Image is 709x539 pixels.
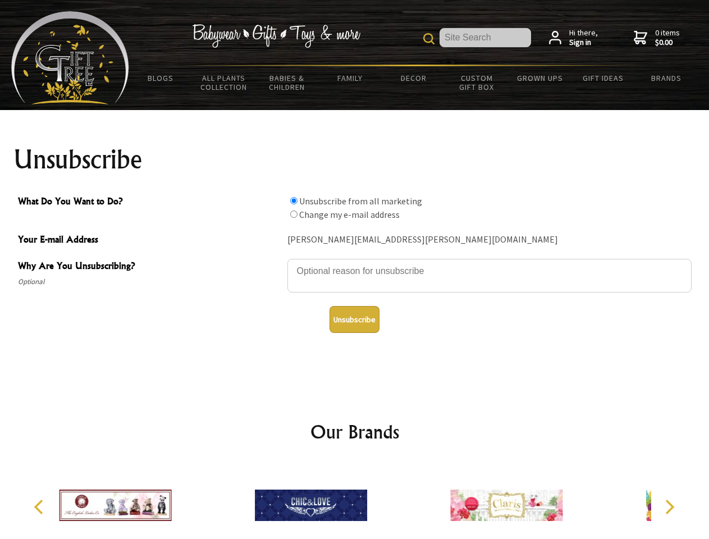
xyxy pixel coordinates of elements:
strong: Sign in [569,38,598,48]
span: 0 items [655,28,680,48]
a: Custom Gift Box [445,66,509,99]
label: Unsubscribe from all marketing [299,195,422,207]
a: Decor [382,66,445,90]
h1: Unsubscribe [13,146,696,173]
a: 0 items$0.00 [634,28,680,48]
input: Site Search [440,28,531,47]
button: Previous [28,495,53,519]
img: product search [423,33,434,44]
a: Hi there,Sign in [549,28,598,48]
span: Hi there, [569,28,598,48]
button: Unsubscribe [330,306,379,333]
input: What Do You Want to Do? [290,211,298,218]
img: Babywear - Gifts - Toys & more [192,24,360,48]
h2: Our Brands [22,418,687,445]
img: Babyware - Gifts - Toys and more... [11,11,129,104]
button: Next [657,495,681,519]
span: Why Are You Unsubscribing? [18,259,282,275]
a: Babies & Children [255,66,319,99]
span: Optional [18,275,282,289]
span: Your E-mail Address [18,232,282,249]
a: Grown Ups [508,66,571,90]
a: BLOGS [129,66,193,90]
a: All Plants Collection [193,66,256,99]
span: What Do You Want to Do? [18,194,282,211]
strong: $0.00 [655,38,680,48]
div: [PERSON_NAME][EMAIL_ADDRESS][PERSON_NAME][DOMAIN_NAME] [287,231,692,249]
a: Brands [635,66,698,90]
label: Change my e-mail address [299,209,400,220]
a: Gift Ideas [571,66,635,90]
input: What Do You Want to Do? [290,197,298,204]
textarea: Why Are You Unsubscribing? [287,259,692,293]
a: Family [319,66,382,90]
